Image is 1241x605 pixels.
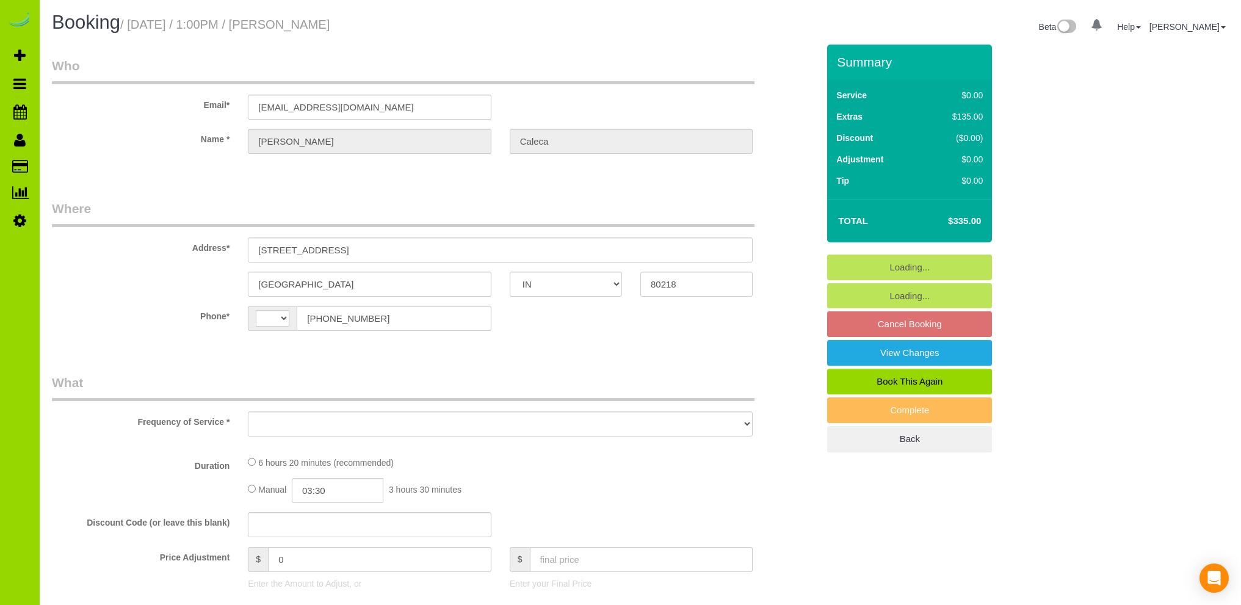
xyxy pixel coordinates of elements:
[510,578,753,590] p: Enter your Final Price
[1039,22,1077,32] a: Beta
[838,216,868,226] strong: Total
[836,175,849,187] label: Tip
[389,485,461,495] span: 3 hours 30 minutes
[836,110,863,123] label: Extras
[248,129,491,154] input: First Name*
[510,547,530,572] span: $
[837,55,986,69] h3: Summary
[640,272,753,297] input: Zip Code*
[297,306,491,331] input: Phone*
[248,272,491,297] input: City*
[43,512,239,529] label: Discount Code (or leave this blank)
[1117,22,1141,32] a: Help
[52,200,754,227] legend: Where
[1056,20,1076,35] img: New interface
[52,12,120,33] span: Booking
[258,458,394,468] span: 6 hours 20 minutes (recommended)
[530,547,753,572] input: final price
[1149,22,1226,32] a: [PERSON_NAME]
[7,12,32,29] img: Automaid Logo
[43,129,239,145] label: Name *
[43,95,239,111] label: Email*
[927,153,983,165] div: $0.00
[43,547,239,563] label: Price Adjustment
[827,426,992,452] a: Back
[52,57,754,84] legend: Who
[510,129,753,154] input: Last Name*
[43,411,239,428] label: Frequency of Service *
[43,237,239,254] label: Address*
[43,455,239,472] label: Duration
[1199,563,1229,593] div: Open Intercom Messenger
[248,578,491,590] p: Enter the Amount to Adjust, or
[827,340,992,366] a: View Changes
[911,216,981,226] h4: $335.00
[927,110,983,123] div: $135.00
[52,374,754,401] legend: What
[836,89,867,101] label: Service
[248,547,268,572] span: $
[836,153,883,165] label: Adjustment
[927,89,983,101] div: $0.00
[258,485,286,495] span: Manual
[836,132,873,144] label: Discount
[927,175,983,187] div: $0.00
[43,306,239,322] label: Phone*
[927,132,983,144] div: ($0.00)
[120,18,330,31] small: / [DATE] / 1:00PM / [PERSON_NAME]
[248,95,491,120] input: Email*
[827,369,992,394] a: Book This Again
